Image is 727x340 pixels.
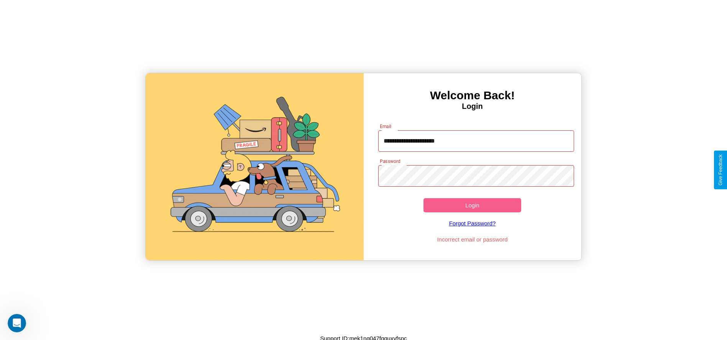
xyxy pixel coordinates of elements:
button: Login [423,198,522,212]
iframe: Intercom live chat [8,314,26,332]
label: Email [380,123,392,130]
label: Password [380,158,400,164]
h4: Login [364,102,581,111]
p: Incorrect email or password [374,234,570,245]
a: Forgot Password? [374,212,570,234]
img: gif [146,73,363,260]
div: Give Feedback [718,154,723,186]
h3: Welcome Back! [364,89,581,102]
